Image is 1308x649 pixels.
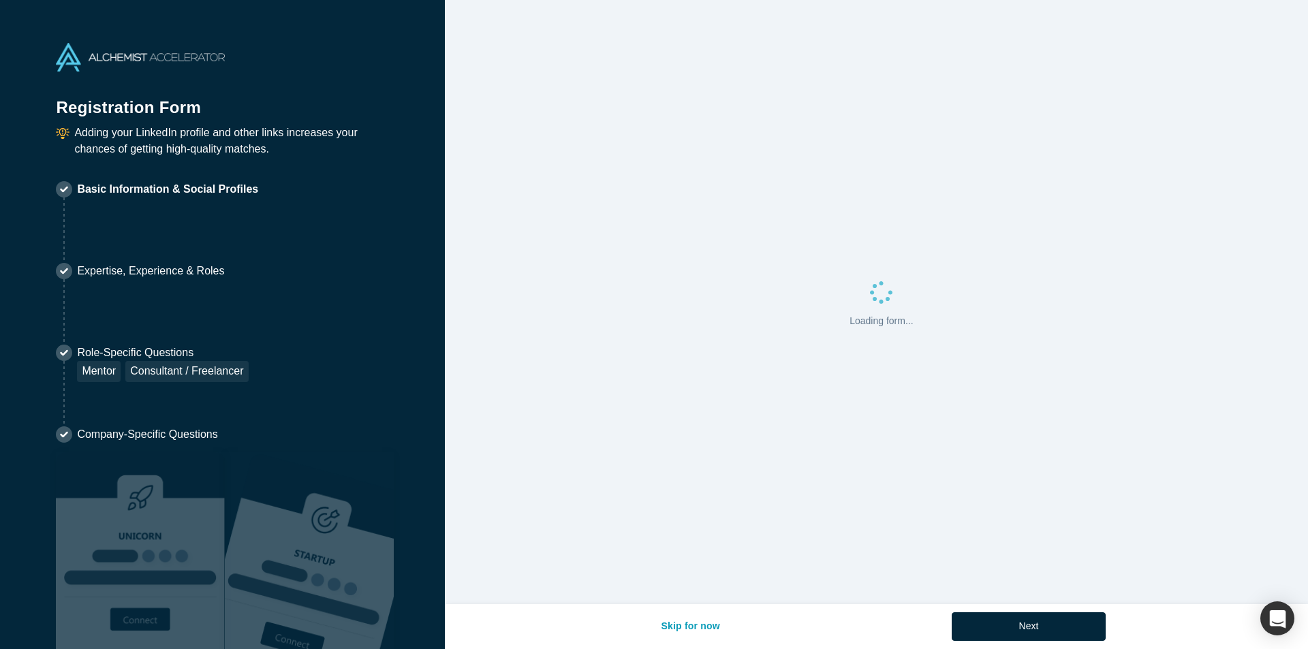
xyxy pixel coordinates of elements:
div: Consultant / Freelancer [125,361,248,382]
p: Adding your LinkedIn profile and other links increases your chances of getting high-quality matches. [74,125,388,157]
p: Company-Specific Questions [77,426,217,443]
img: Alchemist Accelerator Logo [56,43,225,72]
button: Next [952,612,1106,641]
p: Basic Information & Social Profiles [77,181,258,197]
div: Mentor [77,361,121,382]
h1: Registration Form [56,81,388,120]
p: Loading form... [850,314,913,328]
button: Skip for now [647,612,734,641]
p: Role-Specific Questions [77,345,248,361]
p: Expertise, Experience & Roles [77,263,224,279]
